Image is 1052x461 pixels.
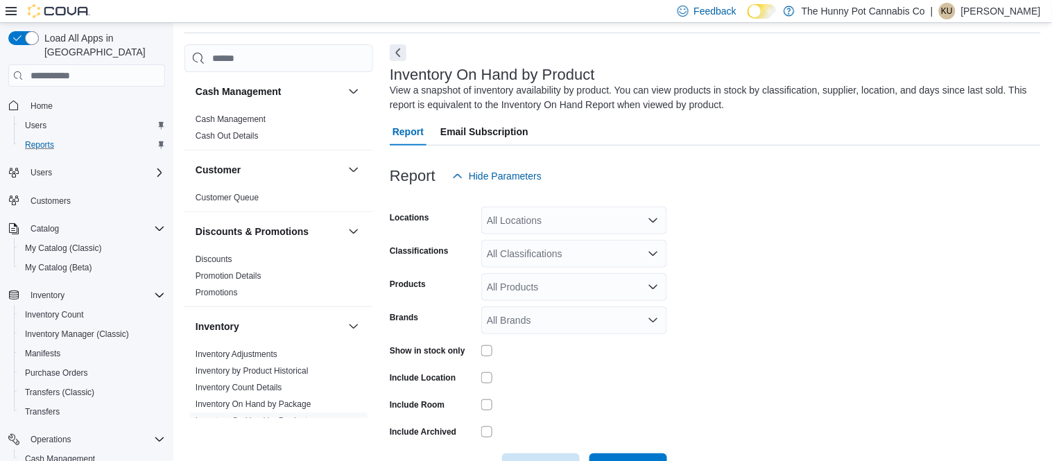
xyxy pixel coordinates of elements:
button: Catalog [25,220,64,237]
a: Inventory Count [19,306,89,323]
span: Manifests [25,348,60,359]
a: Inventory by Product Historical [196,366,309,376]
input: Dark Mode [748,4,777,19]
a: My Catalog (Beta) [19,259,98,276]
span: My Catalog (Classic) [19,240,165,256]
p: | [931,3,933,19]
span: Inventory Adjustments [196,349,277,360]
a: Customers [25,193,76,209]
button: Transfers [14,402,171,421]
span: Inventory Count [19,306,165,323]
button: Transfers (Classic) [14,383,171,402]
button: Inventory [196,320,343,333]
span: Inventory On Hand by Product [196,415,307,426]
a: Inventory On Hand by Product [196,416,307,426]
a: Manifests [19,345,66,362]
h3: Inventory On Hand by Product [390,67,595,83]
button: Inventory Count [14,305,171,324]
span: Operations [31,434,71,445]
span: Inventory [25,287,165,304]
a: Home [25,98,58,114]
a: Cash Out Details [196,131,259,141]
a: Reports [19,137,60,153]
button: Operations [25,431,77,448]
button: Open list of options [648,315,659,326]
span: Hide Parameters [469,169,542,183]
button: Inventory Manager (Classic) [14,324,171,344]
span: Reports [25,139,54,150]
span: Transfers (Classic) [19,384,165,401]
span: KU [942,3,954,19]
span: Users [31,167,52,178]
span: Users [19,117,165,134]
h3: Cash Management [196,85,282,98]
a: My Catalog (Classic) [19,240,107,256]
p: [PERSON_NAME] [961,3,1041,19]
label: Include Room [390,399,445,410]
button: Operations [3,430,171,449]
button: Home [3,95,171,115]
span: Discounts [196,254,232,265]
span: Home [25,96,165,114]
a: Inventory Adjustments [196,349,277,359]
span: Manifests [19,345,165,362]
span: Promotions [196,287,238,298]
button: Cash Management [196,85,343,98]
a: Transfers (Classic) [19,384,100,401]
button: Discounts & Promotions [345,223,362,240]
button: Inventory [25,287,70,304]
span: Load All Apps in [GEOGRAPHIC_DATA] [39,31,165,59]
label: Show in stock only [390,345,465,356]
button: Reports [14,135,171,155]
button: My Catalog (Classic) [14,238,171,258]
span: Inventory On Hand by Package [196,399,311,410]
button: Hide Parameters [447,162,547,190]
a: Inventory Manager (Classic) [19,326,135,342]
div: Cash Management [184,111,373,150]
span: Users [25,120,46,131]
span: Operations [25,431,165,448]
div: Discounts & Promotions [184,251,373,306]
a: Cash Management [196,114,266,124]
span: Customers [25,192,165,209]
div: Customer [184,189,373,211]
button: Catalog [3,219,171,238]
span: Catalog [25,220,165,237]
span: Email Subscription [440,118,528,146]
button: Customer [196,163,343,177]
a: Promotion Details [196,271,261,281]
span: Purchase Orders [19,365,165,381]
span: Report [393,118,424,146]
span: Users [25,164,165,181]
div: View a snapshot of inventory availability by product. You can view products in stock by classific... [390,83,1034,112]
span: Inventory [31,290,64,301]
span: My Catalog (Beta) [25,262,92,273]
button: Open list of options [648,215,659,226]
span: Promotion Details [196,270,261,281]
button: Users [25,164,58,181]
span: Cash Out Details [196,130,259,141]
span: Home [31,101,53,112]
a: Transfers [19,403,65,420]
a: Customer Queue [196,193,259,202]
span: Transfers (Classic) [25,387,94,398]
h3: Customer [196,163,241,177]
label: Brands [390,312,418,323]
span: Inventory Manager (Classic) [19,326,165,342]
span: My Catalog (Classic) [25,243,102,254]
button: Inventory [345,318,362,335]
h3: Discounts & Promotions [196,225,309,238]
span: Inventory Manager (Classic) [25,329,129,340]
span: Inventory Count Details [196,382,282,393]
a: Promotions [196,288,238,297]
a: Inventory Count Details [196,383,282,392]
div: Korryne Urquhart [939,3,956,19]
button: Cash Management [345,83,362,100]
label: Include Archived [390,426,456,437]
button: Open list of options [648,281,659,293]
label: Classifications [390,245,449,256]
img: Cova [28,4,90,18]
span: Cash Management [196,114,266,125]
span: Inventory Count [25,309,84,320]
